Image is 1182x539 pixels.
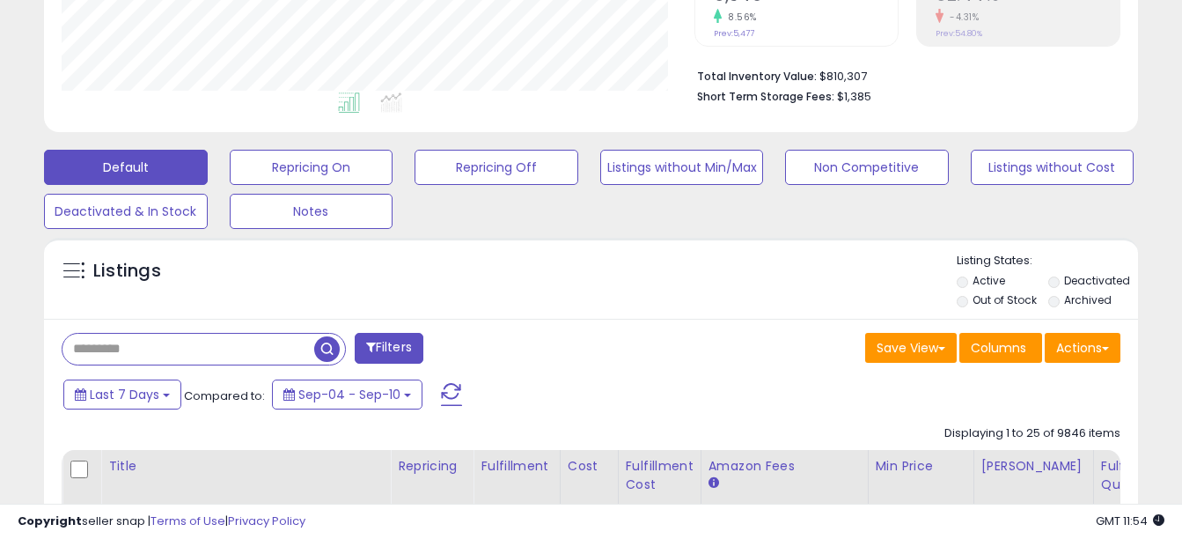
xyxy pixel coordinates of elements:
[90,386,159,403] span: Last 7 Days
[785,150,949,185] button: Non Competitive
[1096,513,1164,529] span: 2025-09-18 11:54 GMT
[973,292,1037,307] label: Out of Stock
[943,11,979,24] small: -4.31%
[944,425,1120,442] div: Displaying 1 to 25 of 9846 items
[626,457,694,494] div: Fulfillment Cost
[1064,292,1112,307] label: Archived
[18,513,82,529] strong: Copyright
[355,333,423,364] button: Filters
[708,457,861,476] div: Amazon Fees
[971,339,1026,357] span: Columns
[600,150,764,185] button: Listings without Min/Max
[1045,333,1120,363] button: Actions
[959,333,1042,363] button: Columns
[228,513,305,529] a: Privacy Policy
[714,28,754,39] small: Prev: 5,477
[568,457,611,476] div: Cost
[981,457,1086,476] div: [PERSON_NAME]
[936,28,982,39] small: Prev: 54.80%
[708,476,719,491] small: Amazon Fees.
[108,457,383,476] div: Title
[230,194,393,229] button: Notes
[837,88,871,105] span: $1,385
[957,253,1138,269] p: Listing States:
[151,513,225,529] a: Terms of Use
[44,194,208,229] button: Deactivated & In Stock
[44,150,208,185] button: Default
[18,513,305,530] div: seller snap | |
[876,457,966,476] div: Min Price
[230,150,393,185] button: Repricing On
[722,11,757,24] small: 8.56%
[1064,273,1130,288] label: Deactivated
[865,333,957,363] button: Save View
[971,150,1134,185] button: Listings without Cost
[93,259,161,284] h5: Listings
[481,457,552,476] div: Fulfillment
[1101,457,1162,494] div: Fulfillable Quantity
[973,273,1005,288] label: Active
[298,386,400,403] span: Sep-04 - Sep-10
[697,89,834,104] b: Short Term Storage Fees:
[697,69,817,84] b: Total Inventory Value:
[398,457,466,476] div: Repricing
[415,150,578,185] button: Repricing Off
[63,380,181,410] button: Last 7 Days
[697,64,1107,85] li: $810,307
[184,388,265,404] span: Compared to:
[272,380,422,410] button: Sep-04 - Sep-10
